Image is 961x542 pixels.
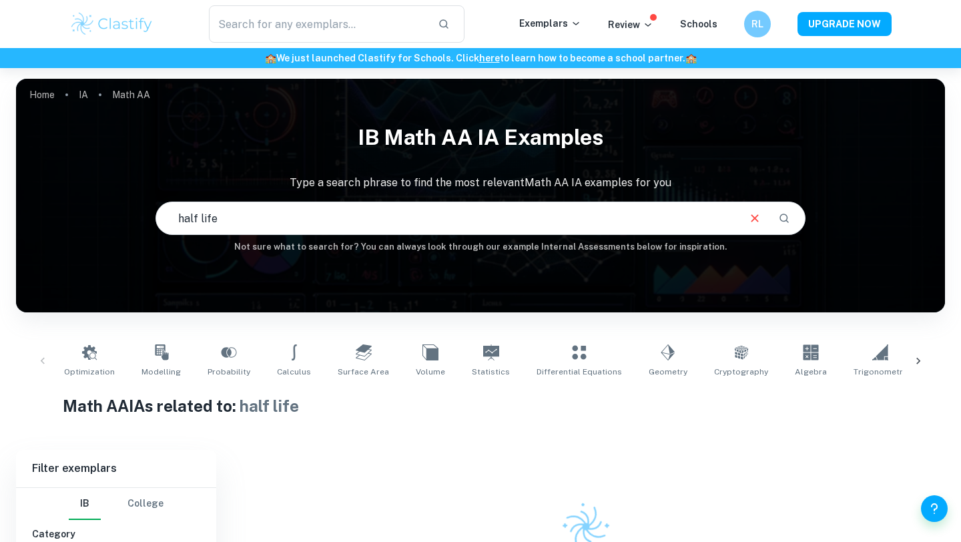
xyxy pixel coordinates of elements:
span: Geometry [649,366,687,378]
h6: Filter exemplars [16,450,216,487]
p: Exemplars [519,16,581,31]
h6: We just launched Clastify for Schools. Click to learn how to become a school partner. [3,51,958,65]
a: Schools [680,19,717,29]
span: Probability [208,366,250,378]
h6: Not sure what to search for? You can always look through our example Internal Assessments below f... [16,240,945,254]
span: Modelling [141,366,181,378]
p: Type a search phrase to find the most relevant Math AA IA examples for you [16,175,945,191]
span: Calculus [277,366,311,378]
span: 🏫 [265,53,276,63]
button: IB [69,488,101,520]
button: College [127,488,164,520]
p: Review [608,17,653,32]
span: Surface Area [338,366,389,378]
button: Help and Feedback [921,495,948,522]
button: RL [744,11,771,37]
img: Clastify logo [69,11,154,37]
a: Home [29,85,55,104]
span: Statistics [472,366,510,378]
div: Filter type choice [69,488,164,520]
input: Search for any exemplars... [209,5,427,43]
span: Algebra [795,366,827,378]
h6: Category [32,527,200,541]
span: half life [240,396,299,415]
span: Differential Equations [537,366,622,378]
span: Volume [416,366,445,378]
span: Optimization [64,366,115,378]
h1: Math AA IAs related to: [63,394,899,418]
span: Trigonometry [854,366,907,378]
span: Cryptography [714,366,768,378]
h1: IB Math AA IA examples [16,116,945,159]
button: Search [773,207,795,230]
input: E.g. modelling a logo, player arrangements, shape of an egg... [156,200,737,237]
span: 🏫 [685,53,697,63]
a: IA [79,85,88,104]
a: here [479,53,500,63]
p: Math AA [112,87,150,102]
h6: RL [750,17,765,31]
button: UPGRADE NOW [797,12,892,36]
button: Clear [742,206,767,231]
